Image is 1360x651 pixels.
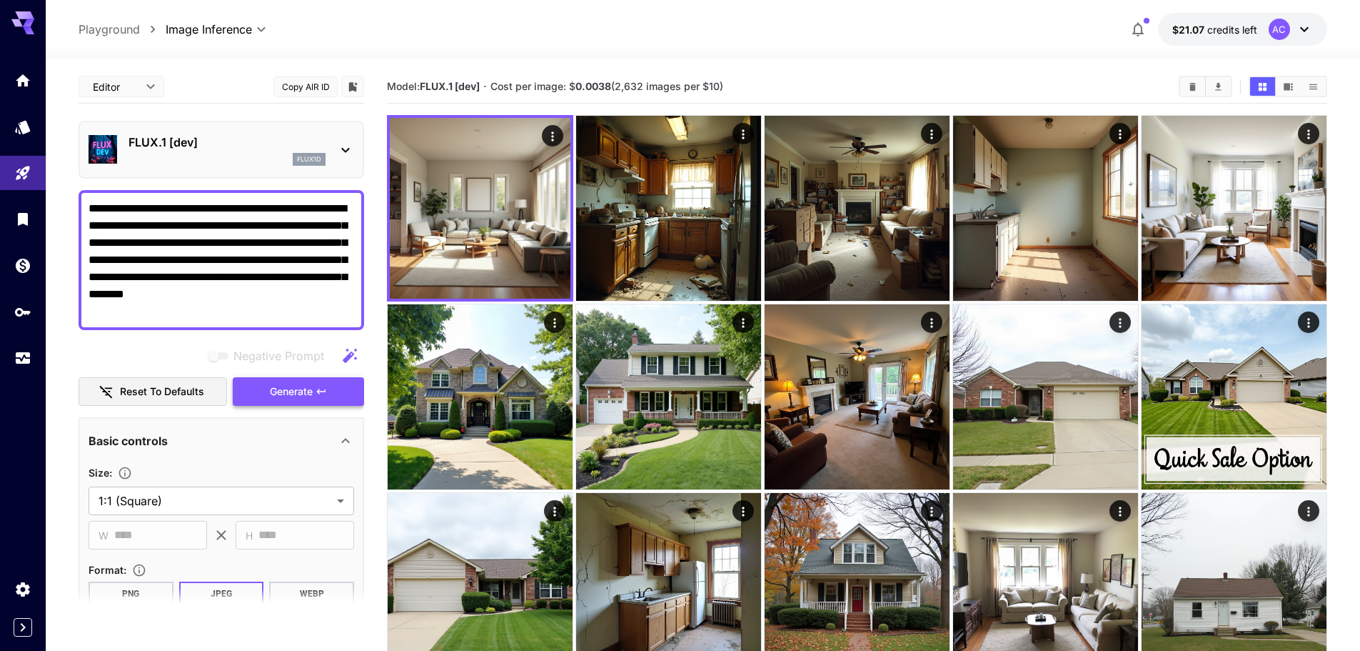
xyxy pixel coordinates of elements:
[14,210,31,228] div: Library
[1109,312,1131,333] div: Actions
[387,80,480,92] span: Model:
[1269,19,1290,40] div: AC
[14,71,31,89] div: Home
[129,134,326,151] p: FLUX.1 [dev]
[179,582,264,606] button: JPEG
[1276,77,1301,96] button: Show images in video view
[953,304,1138,490] img: Z
[233,347,324,364] span: Negative Prompt
[112,466,138,480] button: Adjust the dimensions of the generated image by specifying its width and height in pixels, or sel...
[205,347,336,364] span: Negative prompts are not compatible with the selected model.
[390,118,570,299] img: Z
[1298,312,1319,333] div: Actions
[542,125,563,146] div: Actions
[1142,116,1326,301] img: 9k=
[575,80,611,92] b: 0.0038
[93,79,137,94] span: Editor
[14,257,31,274] div: Wallet
[576,304,761,490] img: Z
[89,432,168,449] p: Basic controls
[921,312,942,333] div: Actions
[14,580,31,598] div: Settings
[1142,304,1326,490] img: Z
[14,164,31,182] div: Playground
[126,563,152,577] button: Choose the file format for the output image.
[953,116,1138,301] img: 2Q==
[14,118,31,136] div: Models
[1180,77,1205,96] button: Clear Images
[1158,13,1327,46] button: $21.07235AC
[89,128,354,172] div: FLUX.1 [dev]flux1d
[576,116,761,301] img: 2Q==
[732,312,754,333] div: Actions
[1172,24,1207,36] span: $21.07
[732,500,754,522] div: Actions
[1250,77,1275,96] button: Show images in grid view
[1172,22,1257,37] div: $21.07235
[544,312,565,333] div: Actions
[79,21,140,38] a: Playground
[14,618,32,637] button: Expand sidebar
[1298,123,1319,144] div: Actions
[1109,500,1131,522] div: Actions
[1207,24,1257,36] span: credits left
[89,582,173,606] button: PNG
[14,349,31,367] div: Usage
[14,303,31,321] div: API Keys
[921,500,942,522] div: Actions
[765,304,950,490] img: 2Q==
[1179,76,1232,97] div: Clear ImagesDownload All
[490,80,723,92] span: Cost per image: $ (2,632 images per $10)
[166,21,252,38] span: Image Inference
[1301,77,1326,96] button: Show images in list view
[297,154,321,164] p: flux1d
[388,304,573,490] img: Z
[79,377,227,407] button: Reset to defaults
[99,527,109,544] span: W
[483,78,487,95] p: ·
[273,76,338,97] button: Copy AIR ID
[1109,123,1131,144] div: Actions
[99,492,331,510] span: 1:1 (Square)
[1298,500,1319,522] div: Actions
[246,527,253,544] span: H
[79,21,166,38] nav: breadcrumb
[89,424,354,458] div: Basic controls
[1206,77,1231,96] button: Download All
[346,78,359,95] button: Add to library
[544,500,565,522] div: Actions
[89,467,112,479] span: Size :
[765,116,950,301] img: Z
[270,383,313,401] span: Generate
[732,123,754,144] div: Actions
[89,564,126,576] span: Format :
[233,377,364,407] button: Generate
[269,582,354,606] button: WEBP
[1249,76,1327,97] div: Show images in grid viewShow images in video viewShow images in list view
[921,123,942,144] div: Actions
[420,80,480,92] b: FLUX.1 [dev]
